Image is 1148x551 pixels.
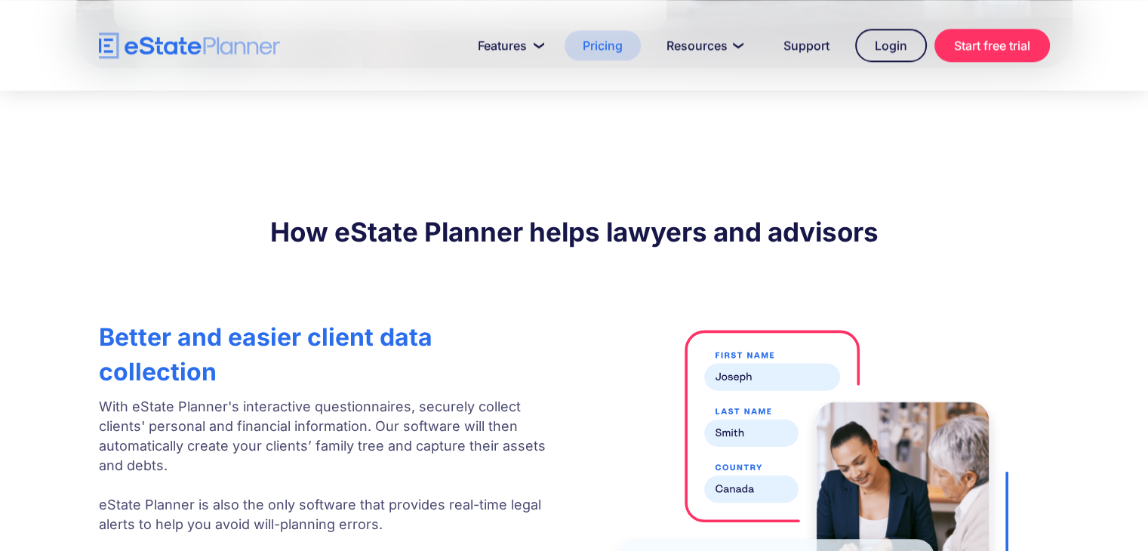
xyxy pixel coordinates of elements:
a: Resources [648,30,758,60]
a: home [99,32,280,59]
a: Support [765,30,848,60]
a: Start free trial [934,29,1050,62]
strong: How eState Planner helps lawyers and advisors [240,216,909,248]
a: Login [855,29,927,62]
strong: Better and easier client data collection [99,322,432,386]
a: Features [460,30,557,60]
p: With eState Planner's interactive questionnaires, securely collect clients' personal and financia... [99,397,546,534]
a: Pricing [565,30,641,60]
